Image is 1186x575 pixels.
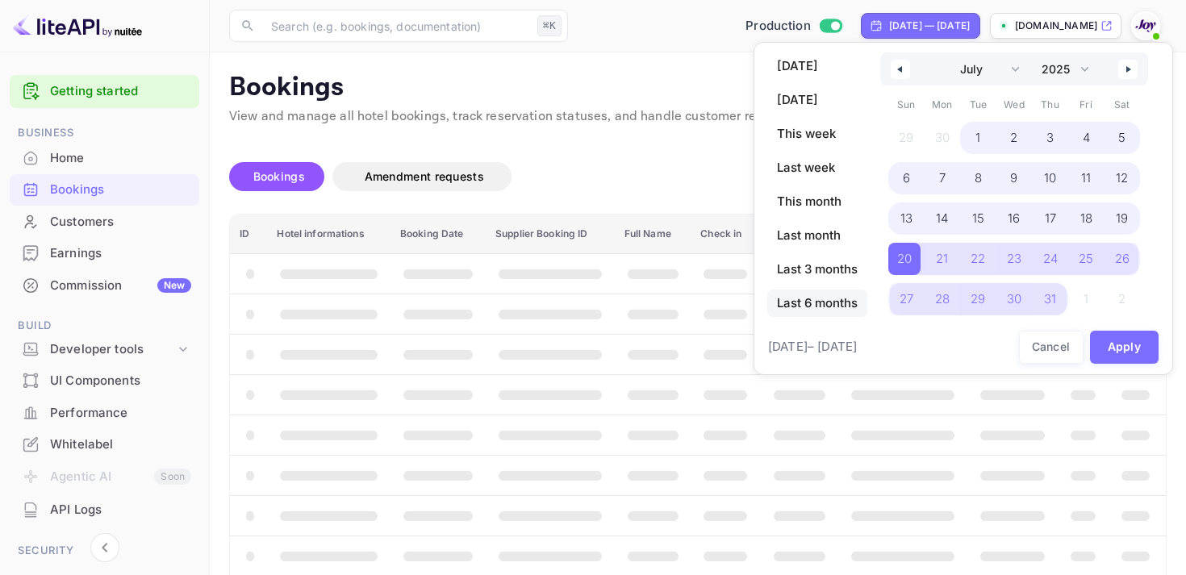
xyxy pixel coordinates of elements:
span: 22 [971,244,985,273]
span: 13 [900,204,912,233]
span: 28 [935,285,950,314]
span: 26 [1115,244,1130,273]
span: 17 [1045,204,1056,233]
span: 4 [1083,123,1090,152]
span: 9 [1010,164,1017,193]
span: 20 [897,244,912,273]
span: 8 [975,164,982,193]
span: 30 [1007,285,1021,314]
span: Fri [1068,92,1105,118]
span: 24 [1043,244,1058,273]
span: Sat [1104,92,1140,118]
button: Last 3 months [767,256,867,283]
span: Sun [888,92,925,118]
button: 20 [888,239,925,271]
button: 10 [1032,158,1068,190]
button: 4 [1068,118,1105,150]
button: 2 [996,118,1033,150]
button: 5 [1104,118,1140,150]
button: Last month [767,222,867,249]
span: 6 [903,164,910,193]
button: 28 [925,279,961,311]
button: 25 [1068,239,1105,271]
button: 13 [888,198,925,231]
span: Mon [925,92,961,118]
button: 3 [1032,118,1068,150]
button: 14 [925,198,961,231]
span: 2 [1010,123,1017,152]
button: This week [767,120,867,148]
button: 15 [960,198,996,231]
button: 9 [996,158,1033,190]
span: 29 [971,285,985,314]
span: 31 [1044,285,1056,314]
span: 19 [1116,204,1128,233]
button: 7 [925,158,961,190]
span: 18 [1080,204,1092,233]
span: 12 [1116,164,1128,193]
span: 21 [936,244,948,273]
button: Last week [767,154,867,181]
button: 22 [960,239,996,271]
span: 25 [1079,244,1093,273]
button: 11 [1068,158,1105,190]
button: 1 [960,118,996,150]
button: This month [767,188,867,215]
button: 23 [996,239,1033,271]
button: [DATE] [767,86,867,114]
button: 17 [1032,198,1068,231]
span: 1 [975,123,980,152]
button: [DATE] [767,52,867,80]
button: Last 6 months [767,290,867,317]
span: Thu [1032,92,1068,118]
span: 23 [1007,244,1021,273]
button: Cancel [1019,331,1084,364]
button: 21 [925,239,961,271]
span: 7 [939,164,946,193]
button: 29 [960,279,996,311]
span: Tue [960,92,996,118]
button: 27 [888,279,925,311]
span: Wed [996,92,1033,118]
button: 24 [1032,239,1068,271]
button: 30 [996,279,1033,311]
button: 19 [1104,198,1140,231]
span: 11 [1081,164,1091,193]
button: 18 [1068,198,1105,231]
span: 5 [1118,123,1125,152]
button: Apply [1090,331,1159,364]
span: 3 [1046,123,1054,152]
span: 14 [936,204,948,233]
button: 12 [1104,158,1140,190]
button: 31 [1032,279,1068,311]
button: 16 [996,198,1033,231]
button: 8 [960,158,996,190]
button: 26 [1104,239,1140,271]
span: 16 [1008,204,1020,233]
span: 15 [972,204,984,233]
span: 27 [900,285,913,314]
button: 6 [888,158,925,190]
span: [DATE] – [DATE] [768,338,857,356]
span: 10 [1044,164,1056,193]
